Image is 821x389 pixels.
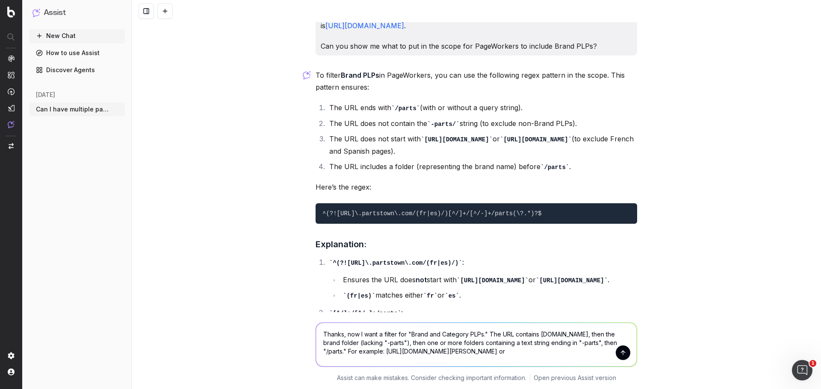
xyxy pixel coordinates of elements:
p: To filter in PageWorkers, you can use the following regex pattern in the scope. This pattern ensu... [316,69,637,93]
iframe: Intercom live chat [792,360,812,380]
code: ^(?![URL]\.partstown\.com/(fr|es)/) [329,260,462,266]
code: (fr|es) [343,292,375,299]
p: Can you show me what to put in the scope for PageWorkers to include Brand PLPs? [321,40,632,52]
li: : [327,307,637,364]
code: fr [423,292,438,299]
p: Here’s the regex: [316,181,637,193]
button: New Chat [29,29,125,43]
img: Assist [8,121,15,128]
code: [URL][DOMAIN_NAME] [457,277,529,284]
code: [URL][DOMAIN_NAME] [500,136,572,143]
span: 1 [809,360,816,367]
code: [URL][DOMAIN_NAME] [536,277,608,284]
code: -parts/ [427,121,460,128]
button: Can I have multiple pageworkers optimiza [29,102,125,116]
code: [URL][DOMAIN_NAME] [421,136,493,143]
code: ^(?![URL]\.partstown\.com/(fr|es)/)[^/]+/[^/-]+/parts(\?.*)?$ [322,210,541,217]
li: The URL includes a folder (representing the brand name) before . [327,161,637,173]
span: [DATE] [36,91,55,99]
code: /parts [540,164,569,171]
img: Botify logo [7,6,15,18]
code: [^/]+/[^/-]+/parts [329,310,401,317]
strong: Brand PLPs [341,71,379,79]
textarea: Thanks, now I want a filter for "Brand and Category PLPs." The URL contains [DOMAIN_NAME], then t... [316,323,637,366]
code: es [445,292,459,299]
a: [URL][DOMAIN_NAME] [325,21,404,30]
a: How to use Assist [29,46,125,60]
img: Intelligence [8,71,15,79]
img: Studio [8,105,15,111]
li: matches either or . [340,289,637,301]
li: Ensures the URL does start with or . [340,274,637,286]
h3: Explanation: [316,237,637,251]
strong: not [416,275,427,284]
li: The URL does not start with or (to exclude French and Spanish pages). [327,133,637,157]
h1: Assist [44,7,66,19]
code: /parts [391,105,420,112]
img: My account [8,369,15,375]
li: The URL does not contain the string (to exclude non-Brand PLPs). [327,117,637,130]
img: Activation [8,88,15,95]
span: Can I have multiple pageworkers optimiza [36,105,111,114]
li: The URL ends with (with or without a query string). [327,102,637,114]
img: Assist [32,9,40,17]
img: Switch project [9,143,14,149]
button: Assist [32,7,121,19]
img: Analytics [8,55,15,62]
img: Botify assist logo [303,71,311,79]
p: Assist can make mistakes. Consider checking important information. [337,374,526,382]
a: Discover Agents [29,63,125,77]
li: : [327,256,637,301]
a: Open previous Assist version [534,374,616,382]
img: Setting [8,352,15,359]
